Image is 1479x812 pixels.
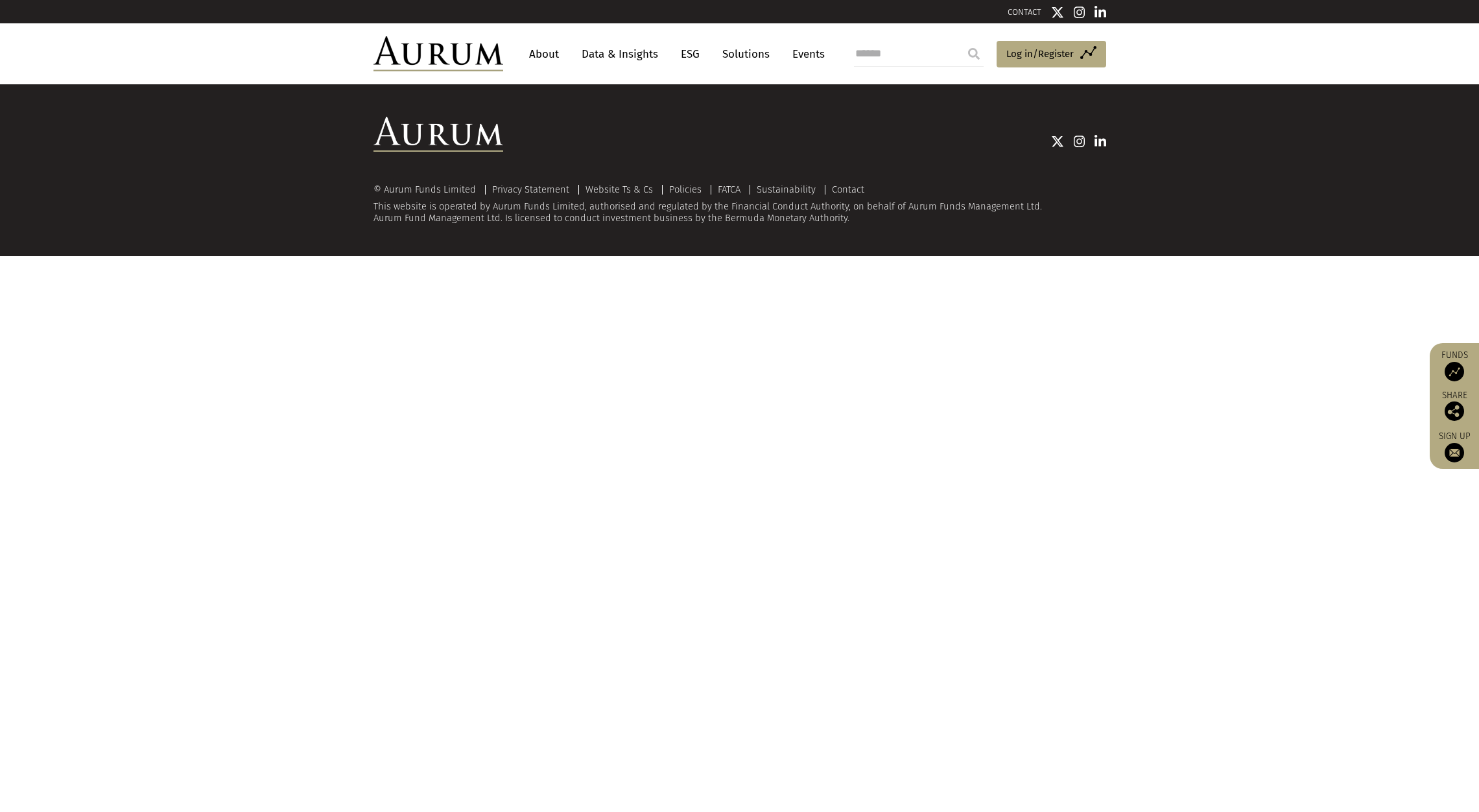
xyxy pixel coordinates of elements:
[373,36,503,71] img: Aurum
[523,42,565,66] a: About
[1008,7,1041,17] a: CONTACT
[1051,135,1064,148] img: Twitter icon
[373,117,503,152] img: Aurum Logo
[1006,46,1074,62] span: Log in/Register
[674,42,706,66] a: ESG
[575,42,665,66] a: Data & Insights
[669,184,702,195] a: Policies
[757,184,816,195] a: Sustainability
[373,185,482,195] div: © Aurum Funds Limited
[492,184,569,195] a: Privacy Statement
[718,184,740,195] a: FATCA
[1094,135,1106,148] img: Linkedin icon
[997,41,1106,68] a: Log in/Register
[716,42,776,66] a: Solutions
[1074,6,1085,19] img: Instagram icon
[961,41,987,67] input: Submit
[586,184,653,195] a: Website Ts & Cs
[1094,6,1106,19] img: Linkedin icon
[1051,6,1064,19] img: Twitter icon
[786,42,825,66] a: Events
[1074,135,1085,148] img: Instagram icon
[373,184,1106,224] div: This website is operated by Aurum Funds Limited, authorised and regulated by the Financial Conduc...
[832,184,864,195] a: Contact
